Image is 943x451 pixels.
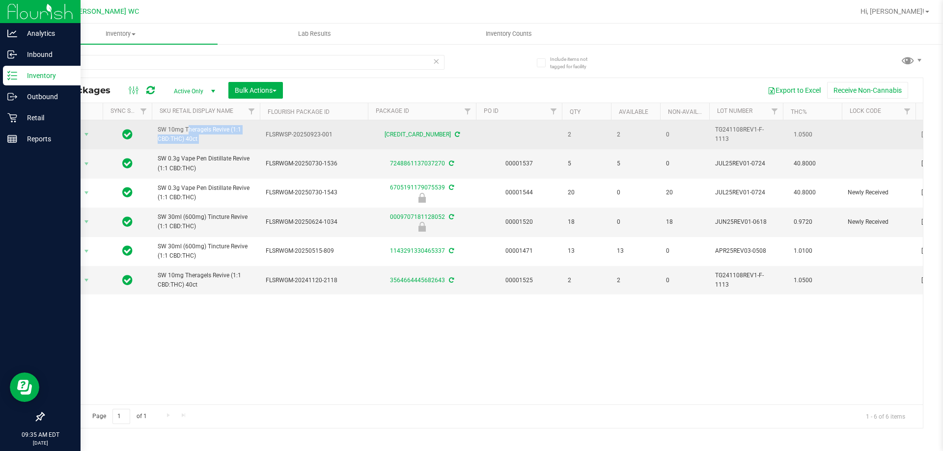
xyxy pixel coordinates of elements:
a: PO ID [484,107,499,114]
div: Newly Received [366,193,477,203]
p: [DATE] [4,439,76,447]
span: FLSRWGM-20250624-1034 [266,217,362,227]
span: select [81,244,93,258]
span: select [81,215,93,229]
span: 0 [666,276,703,285]
span: TG241108REV1-F-1113 [715,271,777,290]
inline-svg: Outbound [7,92,17,102]
span: 0 [666,159,703,168]
span: 2 [617,276,654,285]
a: Inventory Counts [412,24,606,44]
a: Lock Code [850,107,881,114]
span: 0 [666,130,703,139]
button: Export to Excel [761,82,827,99]
span: FLSRWGM-20250730-1536 [266,159,362,168]
span: Sync from Compliance System [447,160,454,167]
span: 40.8000 [789,157,821,171]
span: SW 30ml (600mg) Tincture Revive (1:1 CBD:THC) [158,242,254,261]
span: 1.0500 [789,273,817,288]
span: SW 30ml (600mg) Tincture Revive (1:1 CBD:THC) [158,212,254,231]
span: Newly Received [848,217,910,227]
span: 40.8000 [789,186,821,200]
a: THC% [791,108,807,115]
inline-svg: Analytics [7,28,17,38]
a: Sku Retail Display Name [160,107,233,114]
a: Filter [244,103,260,120]
inline-svg: Reports [7,134,17,144]
a: 0009707181128052 [390,213,445,220]
a: 00001537 [505,160,533,167]
span: FLSRWSP-20250923-001 [266,130,362,139]
span: 20 [568,188,605,197]
iframe: Resource center [10,372,39,402]
input: 1 [112,409,130,424]
a: Filter [767,103,783,120]
span: In Sync [122,215,133,229]
span: 2 [568,130,605,139]
p: Inbound [17,49,76,60]
span: Newly Received [848,188,910,197]
span: St. [PERSON_NAME] WC [61,7,139,16]
inline-svg: Inventory [7,71,17,80]
span: Sync from Compliance System [447,277,454,284]
span: Sync from Compliance System [447,213,454,220]
button: Bulk Actions [228,82,283,99]
a: 7248861137037270 [390,160,445,167]
span: Sync from Compliance System [447,184,454,191]
a: Filter [546,103,562,120]
span: 5 [568,159,605,168]
a: 00001520 [505,218,533,225]
span: APR25REV03-0508 [715,246,777,256]
span: 5 [617,159,654,168]
a: Filter [460,103,476,120]
span: All Packages [51,85,120,96]
a: Filter [899,103,915,120]
p: Outbound [17,91,76,103]
span: Clear [433,55,440,68]
span: FLSRWGM-20250515-809 [266,246,362,256]
span: select [81,273,93,287]
a: Lot Number [717,107,752,114]
span: 2 [617,130,654,139]
a: Flourish Package ID [268,108,330,115]
span: Bulk Actions [235,86,277,94]
span: In Sync [122,157,133,170]
span: JUL25REV01-0724 [715,188,777,197]
span: In Sync [122,186,133,199]
span: 13 [617,246,654,256]
span: select [81,128,93,141]
span: 18 [568,217,605,227]
span: 0 [617,188,654,197]
a: Available [619,108,648,115]
span: Lab Results [285,29,344,38]
a: 00001525 [505,277,533,284]
span: In Sync [122,244,133,258]
span: SW 10mg Theragels Revive (1:1 CBD:THC) 40ct [158,125,254,144]
span: In Sync [122,273,133,287]
span: 20 [666,188,703,197]
span: JUN25REV01-0618 [715,217,777,227]
p: 09:35 AM EDT [4,430,76,439]
span: 1 - 6 of 6 items [858,409,913,424]
a: Lab Results [218,24,412,44]
span: SW 10mg Theragels Revive (1:1 CBD:THC) 40ct [158,271,254,290]
span: FLSRWGM-20241120-2118 [266,276,362,285]
span: 1.0500 [789,128,817,142]
a: Sync Status [111,107,148,114]
span: TG241108REV1-F-1113 [715,125,777,144]
a: [CREDIT_CARD_NUMBER] [385,131,451,138]
span: 2 [568,276,605,285]
span: Sync from Compliance System [447,247,454,254]
inline-svg: Inbound [7,50,17,59]
a: Qty [570,108,581,115]
span: In Sync [122,128,133,141]
span: SW 0.3g Vape Pen Distillate Revive (1:1 CBD:THC) [158,184,254,202]
span: 18 [666,217,703,227]
div: Newly Received [366,222,477,232]
button: Receive Non-Cannabis [827,82,908,99]
span: Inventory Counts [472,29,545,38]
span: 1.0100 [789,244,817,258]
span: 13 [568,246,605,256]
span: Page of 1 [84,409,155,424]
a: 6705191179075539 [390,184,445,191]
